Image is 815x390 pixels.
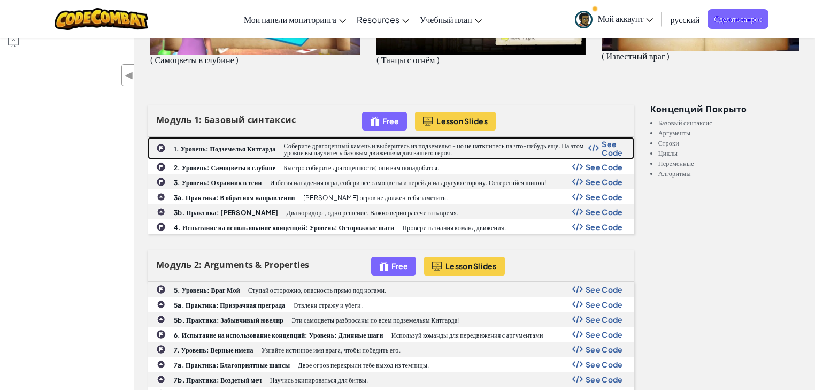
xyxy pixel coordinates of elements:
[572,223,583,231] img: Show Code Logo
[156,114,192,126] span: Модуль
[174,361,290,369] b: 7a. Практика: Благоприятные шансы
[262,347,401,354] p: Узнайте истинное имя врага, чтобы победить его.
[586,330,623,339] span: See Code
[156,345,166,354] img: IconChallengeLevel.svg
[370,115,380,127] img: IconFreeLevelv2.svg
[55,8,148,30] img: CodeCombat logo
[148,312,634,327] a: 5b. Практика: Забывчивый ювелир Эти самоцветы разбросаны по всем подземельям Китгарда! Show Code ...
[287,209,459,216] p: Два коридора, одно решение. Важно верно рассчитать время.
[174,194,295,202] b: 3a. Практика: В обратном направлении
[650,105,802,114] h3: Концепций покрыто
[586,285,623,294] span: See Code
[284,142,589,156] p: Соберите драгоценный камень и выберитесь из подземелья - но не наткнитесь на что-нибудь еще. На э...
[379,260,389,272] img: IconFreeLevelv2.svg
[148,174,634,189] a: 3. Уровень: Охранник в тени Избегая нападения огра, собери все самоцветы и перейди на другую стор...
[174,164,275,172] b: 2. Уровень: Самоцветы в глубине
[174,224,394,232] b: 4. Испытание на использование концепций: Уровень: Осторожные шаги
[351,5,414,34] a: Resources
[575,11,593,28] img: avatar
[420,14,472,25] span: Учебный план
[572,193,583,201] img: Show Code Logo
[157,193,165,201] img: IconPracticeLevel.svg
[381,54,435,65] span: Танцы с огнём
[586,300,623,309] span: See Code
[174,179,262,187] b: 3. Уровень: Охранник в тени
[194,114,202,126] span: 1:
[598,13,653,24] span: Мой аккаунт
[157,208,165,216] img: IconPracticeLevel.svg
[572,331,583,338] img: Show Code Logo
[157,360,165,369] img: IconPracticeLevel.svg
[294,302,363,309] p: Отвлеки стражу и убеги.
[708,9,768,29] a: Сделать запрос
[670,14,699,25] span: русский
[148,159,634,174] a: 2. Уровень: Самоцветы в глубине Быстро соберите драгоценности; они вам понадобятся. Show Code Log...
[414,5,487,34] a: Учебный план
[155,54,234,65] span: Самоцветы в глубине
[572,376,583,383] img: Show Code Logo
[148,342,634,357] a: 7. Уровень: Верные имена Узнайте истинное имя врага, чтобы победить его. Show Code Logo See Code
[572,301,583,308] img: Show Code Logo
[424,257,505,276] button: Lesson Slides
[283,164,439,171] p: Быстро соберите драгоценности; они вам понадобятся.
[150,54,153,65] span: (
[156,177,166,187] img: IconChallengeLevel.svg
[586,193,623,201] span: See Code
[402,224,506,231] p: Проверить знания команд движения.
[586,315,623,324] span: See Code
[586,163,623,171] span: See Code
[298,362,429,369] p: Двое огров перекрыли тебе выход из темницы.
[602,50,604,62] span: (
[125,67,134,83] span: ◀
[174,346,253,354] b: 7. Уровень: Верные имена
[156,162,166,172] img: IconChallengeLevel.svg
[204,114,296,126] span: Базовый синтаксис
[586,345,623,354] span: See Code
[586,208,623,216] span: See Code
[658,140,802,147] li: Строки
[382,117,399,125] span: Free
[157,375,165,384] img: IconPracticeLevel.svg
[436,117,488,125] span: Lesson Slides
[174,316,283,324] b: 5b. Практика: Забывчивый ювелир
[244,14,336,25] span: Мои панели мониторинга
[174,331,383,339] b: 6. Испытание на использование концепций: Уровень: Длинные шаги
[270,377,368,384] p: Научись экипироваться для битвы.
[239,5,351,34] a: Мои панели мониторинга
[586,223,623,231] span: See Code
[376,54,379,65] span: (
[148,282,634,297] a: 5. Уровень: Враг Мой Ступай осторожно, опасность прямо под ногами. Show Code Logo See Code
[156,285,166,294] img: IconChallengeLevel.svg
[391,332,543,339] p: Используй команды для передвижения с аргументами
[572,286,583,293] img: Show Code Logo
[586,178,623,186] span: See Code
[572,316,583,323] img: Show Code Logo
[156,222,166,232] img: IconChallengeLevel.svg
[572,208,583,216] img: Show Code Logo
[148,372,634,387] a: 7b. Практика: Воздетый меч Научись экипироваться для битвы. Show Code Logo See Code
[157,300,165,309] img: IconPracticeLevel.svg
[156,259,192,271] span: Модуль
[148,189,634,204] a: 3a. Практика: В обратном направлении [PERSON_NAME] огров не должен тебя заметить. Show Code Logo ...
[658,170,802,177] li: Алгоритмы
[156,143,166,153] img: IconChallengeLevel.svg
[658,150,802,157] li: Циклы
[667,50,670,62] span: )
[194,259,202,271] span: 2:
[174,209,279,217] b: 3b. Практика: [PERSON_NAME]
[572,178,583,186] img: Show Code Logo
[588,144,599,152] img: Show Code Logo
[586,375,623,384] span: See Code
[156,330,166,339] img: IconChallengeLevel.svg
[291,317,459,324] p: Эти самоцветы разбросаны по всем подземельям Китгарда!
[572,346,583,353] img: Show Code Logo
[572,163,583,171] img: Show Code Logo
[174,301,286,309] b: 5a. Практика: Призрачная преграда
[415,112,496,131] button: Lesson Slides
[658,160,802,167] li: Переменные
[148,137,634,159] a: 1. Уровень: Подземелья Китгарда Соберите драгоценный камень и выберитесь из подземелья - но не на...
